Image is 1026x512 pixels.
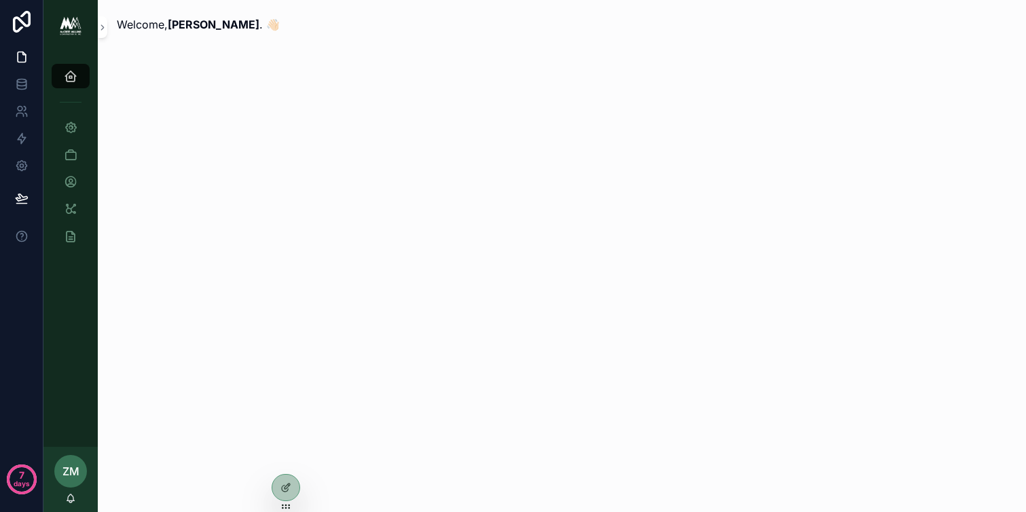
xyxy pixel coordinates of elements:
[168,18,259,31] strong: [PERSON_NAME]
[19,469,24,482] p: 7
[117,16,280,33] span: Welcome, . 👋🏻
[60,16,81,38] img: App logo
[14,474,30,493] p: days
[62,463,79,479] span: ZM
[43,54,98,266] div: scrollable content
